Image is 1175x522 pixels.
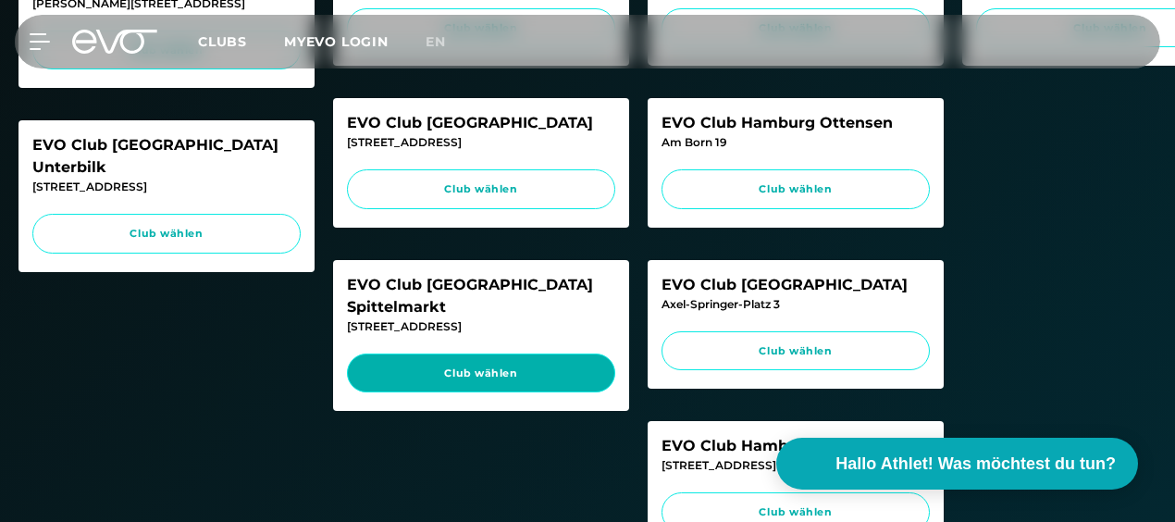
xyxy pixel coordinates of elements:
span: Club wählen [50,226,283,242]
a: en [426,31,468,53]
a: Club wählen [347,354,615,393]
span: Club wählen [365,181,598,197]
span: Club wählen [679,504,912,520]
a: Clubs [198,32,284,50]
div: Am Born 19 [662,134,930,151]
span: Hallo Athlet! Was möchtest du tun? [835,452,1116,477]
a: Club wählen [347,169,615,209]
div: EVO Club [GEOGRAPHIC_DATA] Unterbilk [32,134,301,179]
span: Clubs [198,33,247,50]
div: EVO Club [GEOGRAPHIC_DATA] [347,112,615,134]
div: [STREET_ADDRESS] [32,179,301,195]
button: Hallo Athlet! Was möchtest du tun? [776,438,1138,490]
span: en [426,33,446,50]
span: Club wählen [679,343,912,359]
div: EVO Club [GEOGRAPHIC_DATA] Spittelmarkt [347,274,615,318]
a: Club wählen [662,331,930,371]
div: EVO Club Hamburg Ottensen [662,112,930,134]
span: Club wählen [365,366,598,381]
a: Club wählen [32,214,301,254]
div: Axel-Springer-Platz 3 [662,296,930,313]
div: [STREET_ADDRESS] [662,457,930,474]
div: EVO Club [GEOGRAPHIC_DATA] [662,274,930,296]
a: Club wählen [662,169,930,209]
div: [STREET_ADDRESS] [347,134,615,151]
div: EVO Club Hamburg Schanze [662,435,930,457]
div: [STREET_ADDRESS] [347,318,615,335]
span: Club wählen [679,181,912,197]
a: MYEVO LOGIN [284,33,389,50]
